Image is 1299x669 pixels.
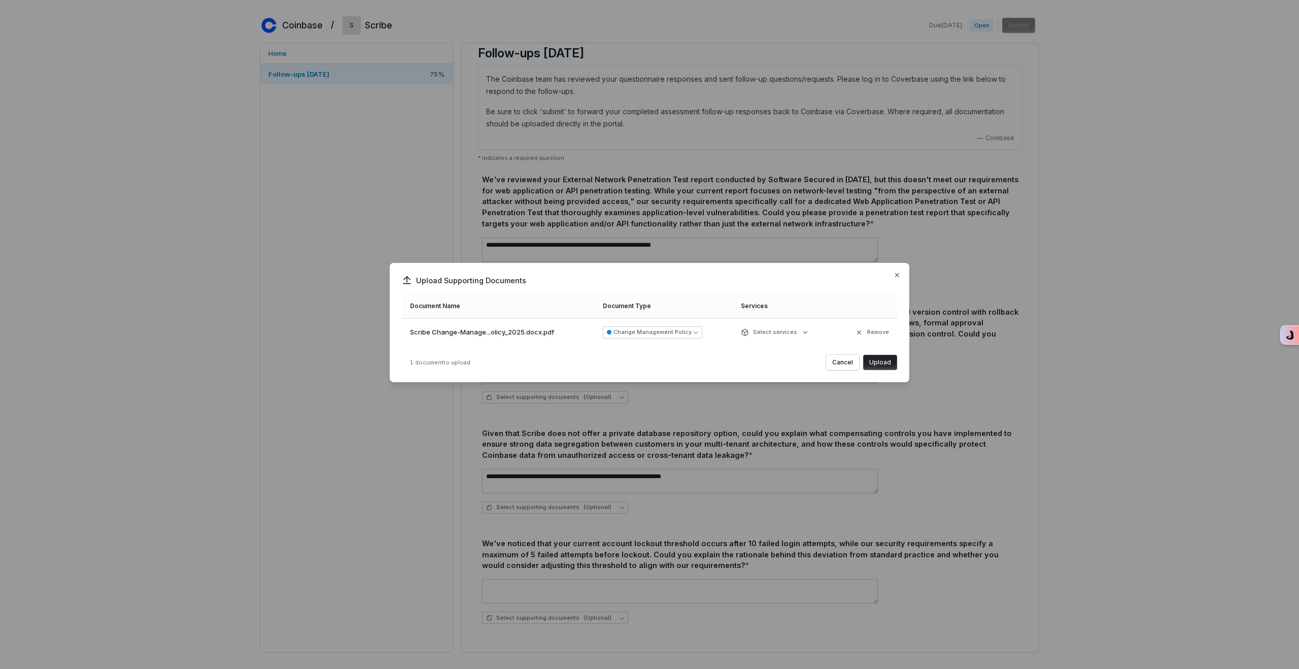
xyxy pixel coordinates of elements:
th: Document Type [597,294,734,318]
span: Upload Supporting Documents [402,275,897,286]
button: Cancel [826,355,859,370]
th: Document Name [402,294,597,318]
button: Change Management Policy [603,326,702,339]
button: Upload [863,355,897,370]
button: Remove [852,323,892,342]
button: Select services [738,323,812,342]
span: Scribe Change-Manage...olicy_2025.docx.pdf [410,327,554,338]
th: Services [735,294,834,318]
span: 1 document to upload [410,359,470,366]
